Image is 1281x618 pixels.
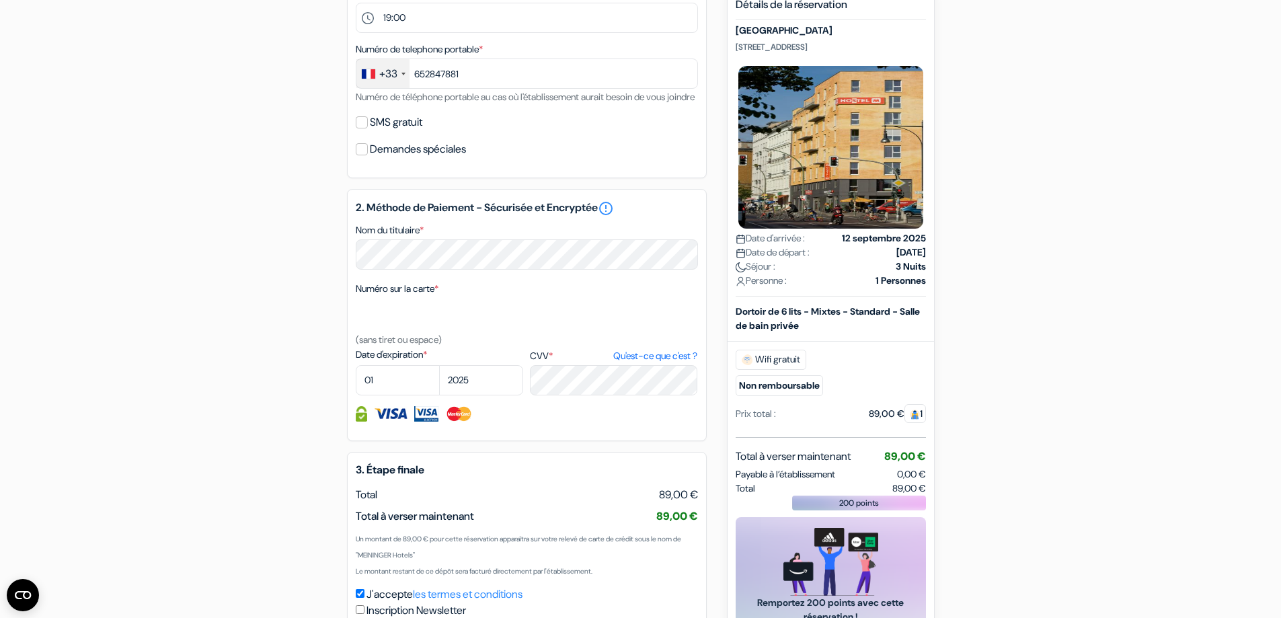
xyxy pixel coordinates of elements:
span: 200 points [839,497,879,509]
img: moon.svg [736,262,746,272]
p: [STREET_ADDRESS] [736,42,926,52]
span: Personne : [736,274,787,288]
a: les termes et conditions [413,587,522,601]
img: Visa [374,406,407,422]
img: Information de carte de crédit entièrement encryptée et sécurisée [356,406,367,422]
h5: [GEOGRAPHIC_DATA] [736,26,926,37]
strong: 12 septembre 2025 [842,231,926,245]
h5: 3. Étape finale [356,463,698,476]
span: Total [736,481,755,496]
img: user_icon.svg [736,276,746,286]
span: Total à verser maintenant [356,509,474,523]
label: Numéro de telephone portable [356,42,483,56]
strong: 3 Nuits [896,260,926,274]
label: Date d'expiration [356,348,523,362]
h5: 2. Méthode de Paiement - Sécurisée et Encryptée [356,200,698,217]
span: 89,00 € [892,481,926,496]
div: 89,00 € [869,407,926,421]
label: Numéro sur la carte [356,282,438,296]
button: Ouvrir le widget CMP [7,579,39,611]
small: Un montant de 89,00 € pour cette réservation apparaîtra sur votre relevé de carte de crédit sous ... [356,535,681,559]
div: Prix total : [736,407,776,421]
a: Qu'est-ce que c'est ? [613,349,697,363]
label: Demandes spéciales [370,140,466,159]
span: 89,00 € [659,487,698,503]
img: free_wifi.svg [742,354,752,365]
span: Séjour : [736,260,775,274]
div: +33 [379,66,397,82]
label: CVV [530,349,697,363]
span: 89,00 € [656,509,698,523]
label: SMS gratuit [370,113,422,132]
label: Nom du titulaire [356,223,424,237]
strong: [DATE] [896,245,926,260]
img: Visa Electron [414,406,438,422]
input: 6 12 34 56 78 [356,59,698,89]
img: guest.svg [910,410,920,420]
label: J'accepte [366,586,522,603]
img: calendar.svg [736,248,746,258]
strong: 1 Personnes [876,274,926,288]
span: 89,00 € [884,449,926,463]
img: gift_card_hero_new.png [783,528,878,596]
a: error_outline [598,200,614,217]
span: 0,00 € [897,468,926,480]
span: Total [356,488,377,502]
small: Non remboursable [736,375,823,396]
img: calendar.svg [736,234,746,244]
img: Master Card [445,406,473,422]
span: Date d'arrivée : [736,231,805,245]
span: Date de départ : [736,245,810,260]
span: Payable à l’établissement [736,467,835,481]
small: Le montant restant de ce dépôt sera facturé directement par l'établissement. [356,567,592,576]
div: France: +33 [356,59,410,88]
small: (sans tiret ou espace) [356,334,442,346]
span: Wifi gratuit [736,350,806,370]
span: Total à verser maintenant [736,449,851,465]
span: 1 [904,404,926,423]
small: Numéro de téléphone portable au cas où l'établissement aurait besoin de vous joindre [356,91,695,103]
b: Dortoir de 6 lits - Mixtes - Standard - Salle de bain privée [736,305,920,332]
